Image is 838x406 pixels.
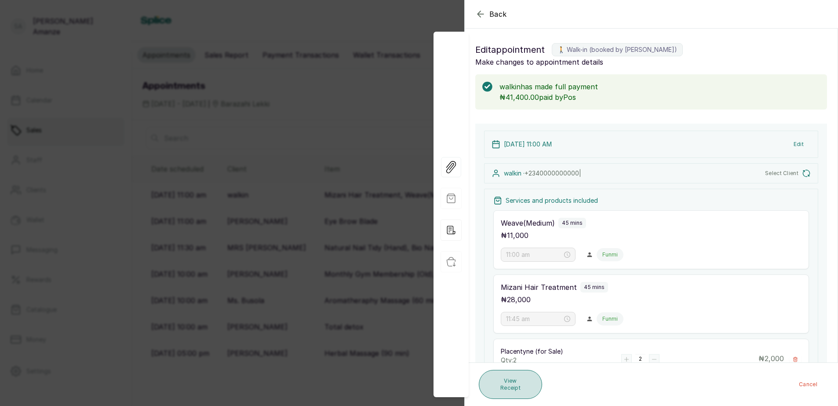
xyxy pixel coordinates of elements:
[504,169,581,178] p: walkin ·
[479,370,542,399] button: View Receipt
[602,251,618,258] p: Funmi
[499,81,820,92] p: walkin has made full payment
[602,315,618,322] p: Funmi
[562,219,583,227] p: 45 mins
[475,43,545,57] span: Edit appointment
[765,170,798,177] span: Select Client
[765,169,811,178] button: Select Client
[501,230,528,241] p: ₦
[525,169,581,177] span: +234 0000000000 |
[787,136,811,152] button: Edit
[504,140,552,149] p: [DATE] 11:00 AM
[499,92,820,102] p: ₦41,400.00 paid by Pos
[475,9,507,19] button: Back
[501,218,555,228] p: Weave(Medium)
[501,282,577,293] p: Mizani Hair Treatment
[584,284,605,291] p: 45 mins
[507,231,528,240] span: 11,000
[501,356,621,365] p: Qty: 2
[506,196,598,205] p: Services and products included
[501,347,621,356] p: Placentyne (for Sale)
[507,295,531,304] span: 28,000
[792,377,824,392] button: Cancel
[489,9,507,19] span: Back
[765,354,784,363] span: 2,000
[552,43,683,56] label: 🚶 Walk-in (booked by [PERSON_NAME])
[639,355,642,362] p: 2
[758,353,784,366] p: ₦
[475,57,827,67] p: Make changes to appointment details
[501,294,531,305] p: ₦
[506,250,562,260] input: Select time
[506,314,562,324] input: Select time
